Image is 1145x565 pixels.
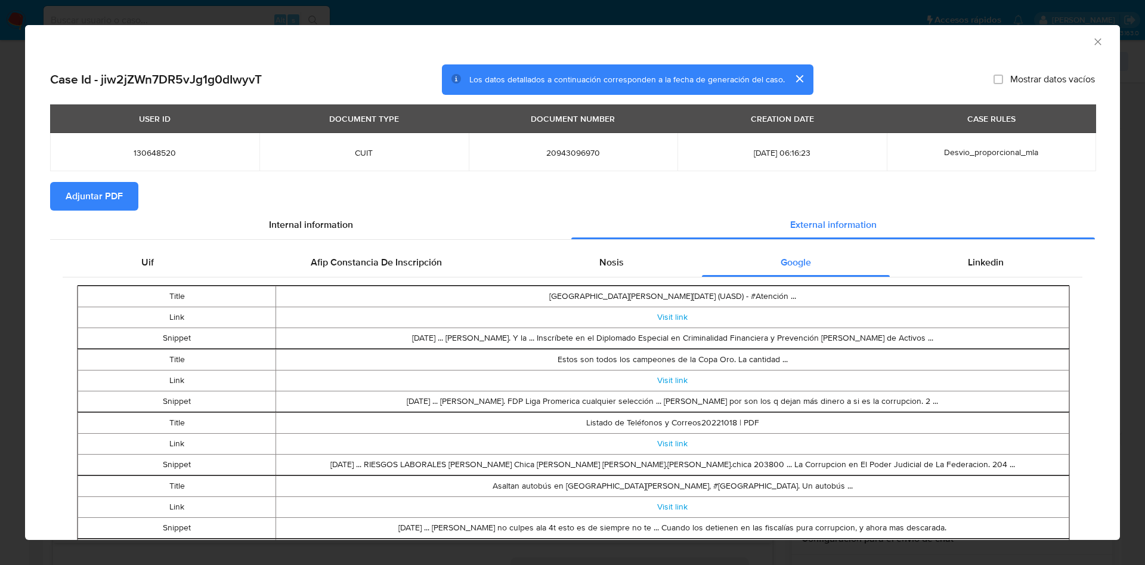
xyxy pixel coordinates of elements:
[78,496,276,517] td: Link
[78,286,276,307] td: Title
[1010,73,1095,85] span: Mostrar datos vacíos
[66,183,123,209] span: Adjuntar PDF
[960,109,1023,129] div: CASE RULES
[276,412,1069,433] td: Listado de Teléfonos y Correos20221018 | PDF
[78,349,276,370] td: Title
[141,255,154,269] span: Uif
[276,391,1069,412] td: [DATE] ... [PERSON_NAME]. FDP Liga Promerica cualquier selección ... [PERSON_NAME] por son los q ...
[78,328,276,348] td: Snippet
[276,517,1069,538] td: [DATE] ... [PERSON_NAME] no culpes ala 4t esto es de siempre no te ... Cuando los detienen en las...
[269,218,353,231] span: Internal information
[25,25,1120,540] div: closure-recommendation-modal
[50,182,138,211] button: Adjuntar PDF
[276,454,1069,475] td: [DATE] ... RIESGOS LABORALES [PERSON_NAME] Chica [PERSON_NAME] [PERSON_NAME].[PERSON_NAME].chica ...
[132,109,178,129] div: USER ID
[657,437,688,449] a: Visit link
[274,147,454,158] span: CUIT
[50,72,262,87] h2: Case Id - jiw2jZWn7DR5vJg1g0dIwyvT
[469,73,785,85] span: Los datos detallados a continuación corresponden a la fecha de generación del caso.
[994,75,1003,84] input: Mostrar datos vacíos
[657,311,688,323] a: Visit link
[276,286,1069,307] td: [GEOGRAPHIC_DATA][PERSON_NAME][DATE] (UASD) - #Atención ...
[276,476,1069,496] td: Asaltan autobús en [GEOGRAPHIC_DATA][PERSON_NAME], #[GEOGRAPHIC_DATA]. Un autobús ...
[78,307,276,328] td: Link
[692,147,872,158] span: [DATE] 06:16:23
[276,328,1069,348] td: [DATE] ... [PERSON_NAME]. Y la ... Inscríbete en el Diplomado Especial en Criminalidad Financiera...
[78,517,276,538] td: Snippet
[599,255,624,269] span: Nosis
[78,391,276,412] td: Snippet
[78,476,276,496] td: Title
[63,248,1082,277] div: Detailed external info
[944,146,1038,158] span: Desvio_proporcional_mla
[64,147,245,158] span: 130648520
[78,412,276,433] td: Title
[78,370,276,391] td: Link
[311,255,442,269] span: Afip Constancia De Inscripción
[790,218,877,231] span: External information
[781,255,811,269] span: Google
[78,433,276,454] td: Link
[276,539,1069,560] td: Pykasu Numero 2 Revista Digital - Sep - 2017 - Portalguarani | PDF ...
[322,109,406,129] div: DOCUMENT TYPE
[657,501,688,512] a: Visit link
[50,211,1095,239] div: Detailed info
[483,147,664,158] span: 20943096970
[276,349,1069,370] td: Estos son todos los campeones de la Copa Oro. La cantidad ...
[785,64,813,93] button: cerrar
[1092,36,1103,47] button: Cerrar ventana
[744,109,821,129] div: CREATION DATE
[657,374,688,386] a: Visit link
[78,454,276,475] td: Snippet
[78,539,276,560] td: Title
[968,255,1004,269] span: Linkedin
[524,109,622,129] div: DOCUMENT NUMBER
